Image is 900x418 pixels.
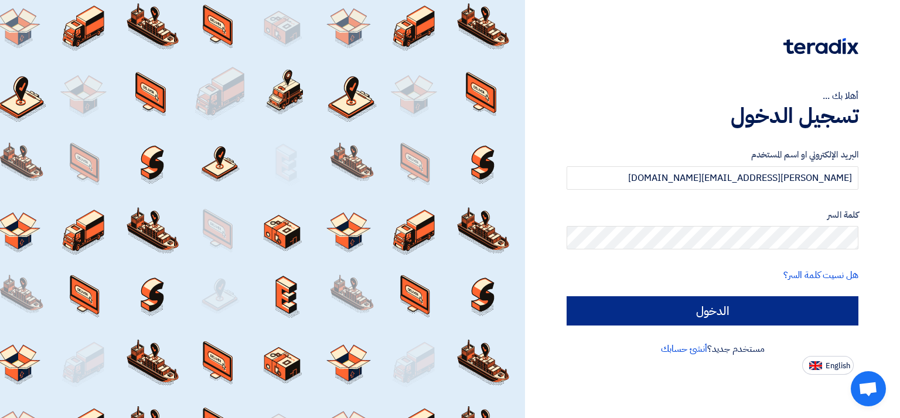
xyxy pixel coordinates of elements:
[567,296,858,326] input: الدخول
[783,268,858,282] a: هل نسيت كلمة السر؟
[567,342,858,356] div: مستخدم جديد؟
[809,361,822,370] img: en-US.png
[783,38,858,54] img: Teradix logo
[851,371,886,406] a: Open chat
[661,342,707,356] a: أنشئ حسابك
[567,166,858,190] input: أدخل بريد العمل الإلكتروني او اسم المستخدم الخاص بك ...
[567,89,858,103] div: أهلا بك ...
[802,356,854,375] button: English
[826,362,850,370] span: English
[567,208,858,222] label: كلمة السر
[567,103,858,129] h1: تسجيل الدخول
[567,148,858,162] label: البريد الإلكتروني او اسم المستخدم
